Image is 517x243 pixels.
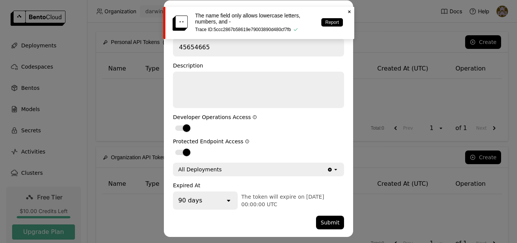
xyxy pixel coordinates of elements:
[241,194,324,207] span: The token will expire on [DATE] 00:00:00 UTC
[173,138,344,144] div: Protected Endpoint Access
[173,182,344,188] div: Expired At
[346,9,352,15] svg: Close
[225,197,232,204] svg: open
[173,63,344,69] div: Description
[164,0,353,237] div: dialog
[333,166,339,172] svg: open
[178,196,202,205] div: 90 days
[178,166,222,173] div: All Deployments
[173,114,344,120] div: Developer Operations Access
[339,5,349,14] button: Close
[195,13,314,25] p: The name field only allows lowercase letters, numbers, and -
[321,18,343,27] a: Report
[327,167,333,172] svg: Clear value
[195,27,314,32] p: Trace ID: 5ccc2867b58619e79003890d480cf7fb
[316,216,344,229] button: Submit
